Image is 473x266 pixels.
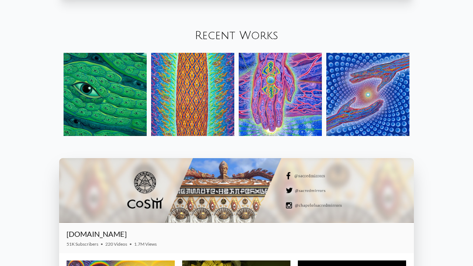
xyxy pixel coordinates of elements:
span: • [101,241,103,247]
a: [DOMAIN_NAME] [67,229,127,238]
span: 1.7M Views [134,241,157,247]
span: 51K Subscribers [67,241,98,247]
a: Recent Works [195,30,278,42]
span: 220 Videos [105,241,127,247]
iframe: Subscribe to CoSM.TV on YouTube [364,232,406,241]
span: • [129,241,132,247]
